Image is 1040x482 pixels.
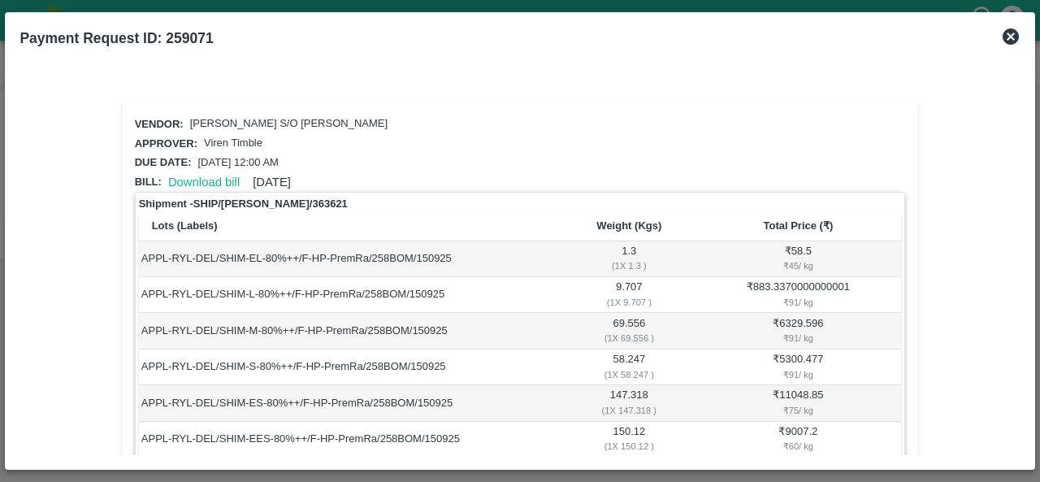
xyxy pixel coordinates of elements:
div: ( 1 X 9.707 ) [565,295,692,310]
td: APPL-RYL-DEL/SHIM-S-80%++/F-HP-PremRa/258BOM/150925 [139,350,564,385]
span: Vendor: [135,118,184,130]
td: ₹ 58.5 [695,241,901,277]
b: Payment Request ID: 259071 [19,30,213,46]
p: [PERSON_NAME] S/O [PERSON_NAME] [190,116,388,132]
td: 147.318 [563,385,695,421]
td: ₹ 883.3370000000001 [695,277,901,313]
td: 58.247 [563,350,695,385]
div: ₹ 60 / kg [698,439,899,454]
b: Weight (Kgs) [596,219,661,232]
span: Bill: [135,176,162,188]
b: Total Price (₹) [763,219,833,232]
div: ₹ 91 / kg [698,295,899,310]
span: [DATE] [253,176,291,189]
p: Viren Timble [204,136,262,151]
div: ( 1 X 1.3 ) [565,258,692,273]
p: [DATE] 12:00 AM [197,155,278,171]
b: Lots (Labels) [152,219,218,232]
td: 9.707 [563,277,695,313]
span: Approver: [135,137,197,150]
div: ( 1 X 69.556 ) [565,331,692,345]
div: ( 1 X 58.247 ) [565,367,692,382]
span: Due date: [135,156,192,168]
div: ₹ 91 / kg [698,367,899,382]
td: ₹ 5300.477 [695,350,901,385]
div: ₹ 91 / kg [698,331,899,345]
td: APPL-RYL-DEL/SHIM-L-80%++/F-HP-PremRa/258BOM/150925 [139,277,564,313]
strong: Shipment - SHIP/[PERSON_NAME]/363621 [139,196,348,212]
div: ( 1 X 147.318 ) [565,403,692,418]
td: 150.12 [563,422,695,458]
td: APPL-RYL-DEL/SHIM-ES-80%++/F-HP-PremRa/258BOM/150925 [139,385,564,421]
td: 69.556 [563,313,695,349]
td: ₹ 11048.85 [695,385,901,421]
td: APPL-RYL-DEL/SHIM-M-80%++/F-HP-PremRa/258BOM/150925 [139,313,564,349]
td: APPL-RYL-DEL/SHIM-EL-80%++/F-HP-PremRa/258BOM/150925 [139,241,564,277]
td: APPL-RYL-DEL/SHIM-EES-80%++/F-HP-PremRa/258BOM/150925 [139,422,564,458]
td: ₹ 9007.2 [695,422,901,458]
div: ( 1 X 150.12 ) [565,439,692,454]
td: ₹ 6329.596 [695,313,901,349]
a: Download bill [168,176,240,189]
div: ₹ 45 / kg [698,258,899,273]
div: ₹ 75 / kg [698,403,899,418]
td: 1.3 [563,241,695,277]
